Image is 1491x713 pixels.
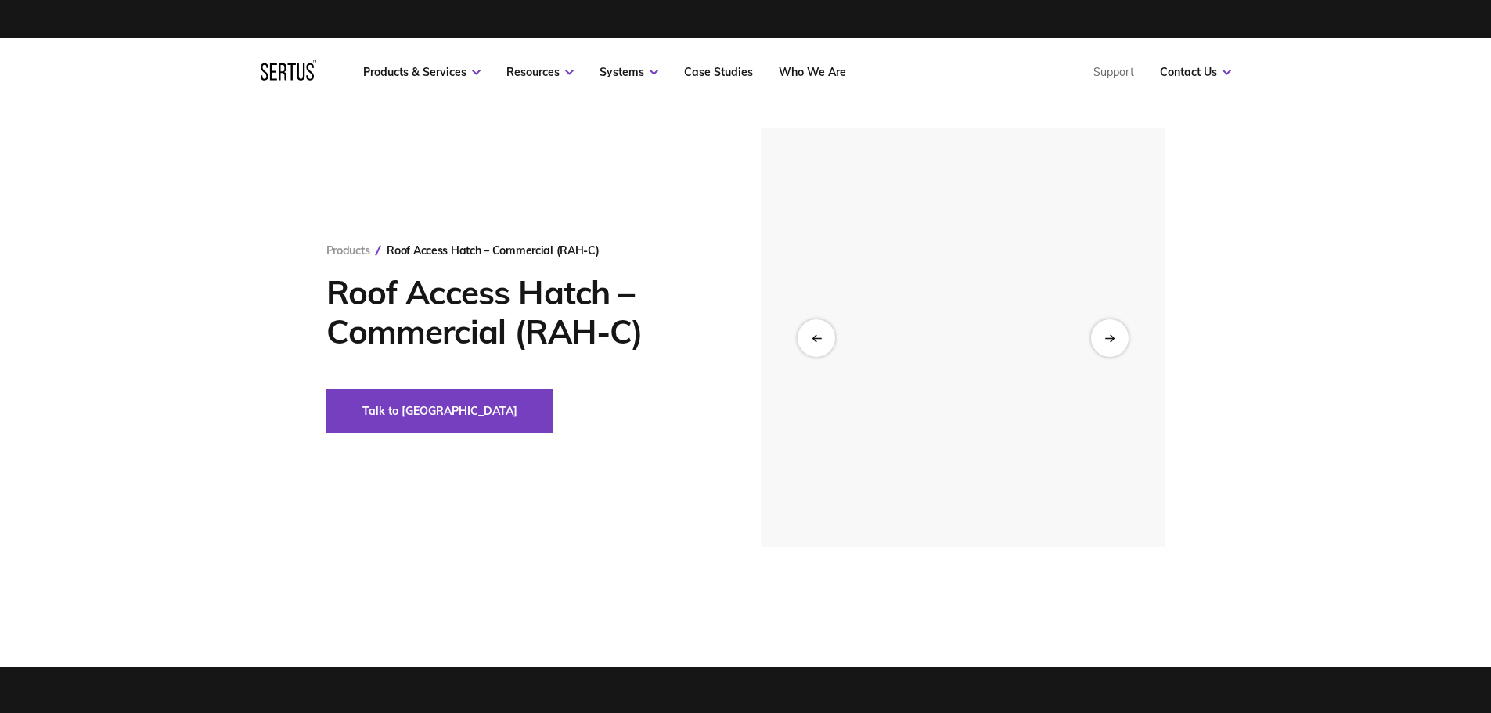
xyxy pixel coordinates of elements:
h1: Roof Access Hatch – Commercial (RAH-C) [326,273,714,351]
a: Resources [506,65,574,79]
a: Support [1093,65,1134,79]
a: Products [326,243,370,257]
button: Talk to [GEOGRAPHIC_DATA] [326,389,553,433]
a: Contact Us [1160,65,1231,79]
a: Products & Services [363,65,481,79]
a: Systems [600,65,658,79]
a: Case Studies [684,65,753,79]
a: Who We Are [779,65,846,79]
